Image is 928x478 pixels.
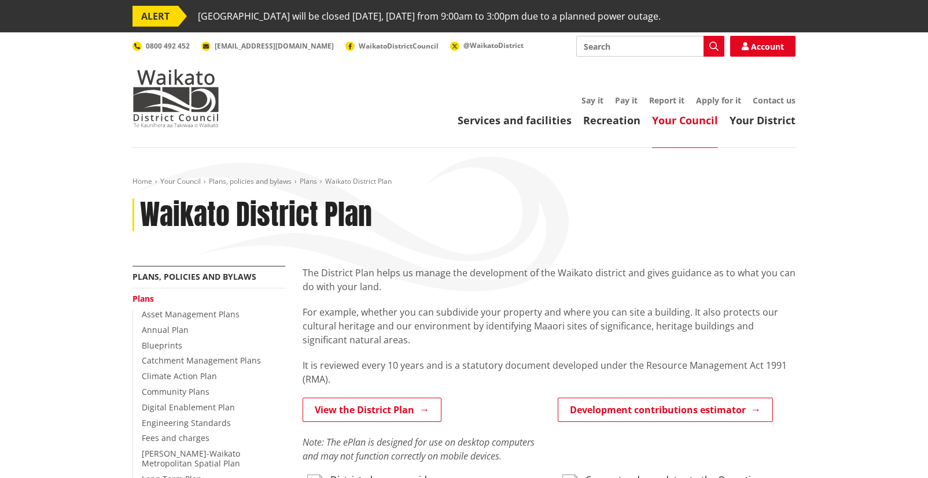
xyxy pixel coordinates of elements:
[198,6,661,27] span: [GEOGRAPHIC_DATA] will be closed [DATE], [DATE] from 9:00am to 3:00pm due to a planned power outage.
[142,355,261,366] a: Catchment Management Plans
[215,41,334,51] span: [EMAIL_ADDRESS][DOMAIN_NAME]
[142,340,182,351] a: Blueprints
[581,95,603,106] a: Say it
[142,402,235,413] a: Digital Enablement Plan
[142,417,231,428] a: Engineering Standards
[463,40,524,50] span: @WaikatoDistrict
[652,113,718,127] a: Your Council
[730,113,796,127] a: Your District
[300,176,317,186] a: Plans
[132,177,796,187] nav: breadcrumb
[132,41,190,51] a: 0800 492 452
[359,41,439,51] span: WaikatoDistrictCouncil
[303,305,796,347] p: For example, whether you can subdivide your property and where you can site a building. It also p...
[345,41,439,51] a: WaikatoDistrictCouncil
[303,436,535,462] em: Note: The ePlan is designed for use on desktop computers and may not function correctly on mobile...
[142,370,217,381] a: Climate Action Plan
[132,69,219,127] img: Waikato District Council - Te Kaunihera aa Takiwaa o Waikato
[558,398,773,422] a: Development contributions estimator
[458,113,572,127] a: Services and facilities
[142,386,209,397] a: Community Plans
[753,95,796,106] a: Contact us
[696,95,741,106] a: Apply for it
[146,41,190,51] span: 0800 492 452
[325,176,392,186] span: Waikato District Plan
[142,309,240,320] a: Asset Management Plans
[576,36,724,57] input: Search input
[132,176,152,186] a: Home
[615,95,638,106] a: Pay it
[140,198,372,232] h1: Waikato District Plan
[649,95,684,106] a: Report it
[209,176,292,186] a: Plans, policies and bylaws
[132,293,154,304] a: Plans
[303,398,441,422] a: View the District Plan
[142,324,189,335] a: Annual Plan
[201,41,334,51] a: [EMAIL_ADDRESS][DOMAIN_NAME]
[142,448,240,469] a: [PERSON_NAME]-Waikato Metropolitan Spatial Plan
[730,36,796,57] a: Account
[583,113,640,127] a: Recreation
[303,266,796,294] p: The District Plan helps us manage the development of the Waikato district and gives guidance as t...
[132,6,178,27] span: ALERT
[132,271,256,282] a: Plans, policies and bylaws
[450,40,524,50] a: @WaikatoDistrict
[142,432,209,443] a: Fees and charges
[303,358,796,386] p: It is reviewed every 10 years and is a statutory document developed under the Resource Management...
[160,176,201,186] a: Your Council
